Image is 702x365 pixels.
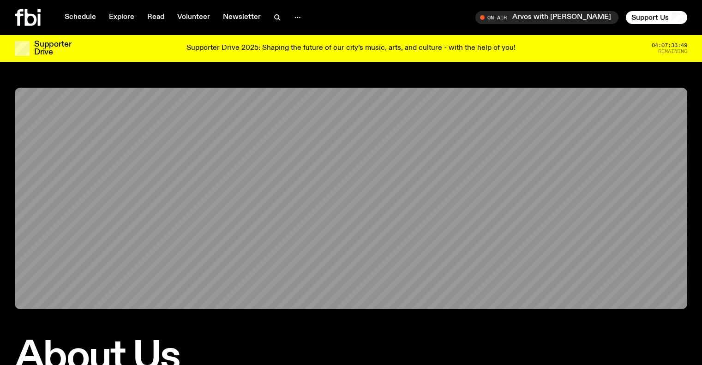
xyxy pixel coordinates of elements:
[34,41,71,56] h3: Supporter Drive
[658,49,687,54] span: Remaining
[103,11,140,24] a: Explore
[475,11,618,24] button: On AirArvos with [PERSON_NAME]
[186,44,516,53] p: Supporter Drive 2025: Shaping the future of our city’s music, arts, and culture - with the help o...
[172,11,216,24] a: Volunteer
[59,11,102,24] a: Schedule
[626,11,687,24] button: Support Us
[652,43,687,48] span: 04:07:33:49
[631,13,669,22] span: Support Us
[217,11,266,24] a: Newsletter
[142,11,170,24] a: Read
